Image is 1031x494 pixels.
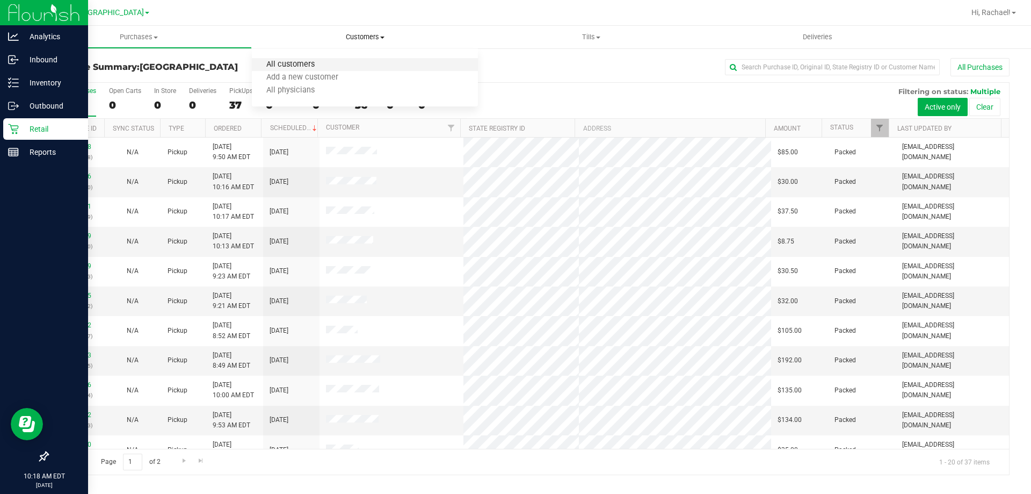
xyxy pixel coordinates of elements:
[8,147,19,157] inline-svg: Reports
[19,146,83,159] p: Reports
[61,262,91,270] a: 11842019
[127,297,139,305] span: Not Applicable
[705,26,931,48] a: Deliveries
[270,385,288,396] span: [DATE]
[61,292,91,299] a: 11841985
[176,454,192,468] a: Go to the next page
[778,326,802,336] span: $105.00
[902,202,1003,222] span: [EMAIL_ADDRESS][DOMAIN_NAME]
[8,124,19,134] inline-svg: Retail
[5,471,83,481] p: 10:18 AM EDT
[252,26,478,48] a: Customers All customers Add a new customer All physicians
[61,321,91,329] a: 11841772
[168,355,187,366] span: Pickup
[902,320,1003,341] span: [EMAIL_ADDRESS][DOMAIN_NAME]
[127,177,139,187] button: N/A
[109,87,141,95] div: Open Carts
[127,206,139,217] button: N/A
[213,202,254,222] span: [DATE] 10:17 AM EDT
[252,86,329,95] span: All physicians
[168,266,187,276] span: Pickup
[47,62,368,72] h3: Purchase Summary:
[168,296,187,306] span: Pickup
[834,355,856,366] span: Packed
[70,8,144,17] span: [GEOGRAPHIC_DATA]
[252,60,329,69] span: All customers
[834,237,856,247] span: Packed
[154,87,176,95] div: In Store
[127,386,139,394] span: Not Applicable
[971,8,1011,17] span: Hi, Rachael!
[19,123,83,135] p: Retail
[834,147,856,157] span: Packed
[213,291,250,311] span: [DATE] 9:21 AM EDT
[871,119,889,137] a: Filter
[214,125,242,132] a: Ordered
[834,296,856,306] span: Packed
[5,481,83,489] p: [DATE]
[61,352,91,359] a: 11841753
[168,415,187,425] span: Pickup
[213,380,254,400] span: [DATE] 10:00 AM EDT
[127,267,139,275] span: Not Applicable
[270,147,288,157] span: [DATE]
[213,142,250,162] span: [DATE] 9:50 AM EDT
[970,87,1000,96] span: Multiple
[127,385,139,396] button: N/A
[834,385,856,396] span: Packed
[213,440,250,460] span: [DATE] 8:36 AM EDT
[213,320,250,341] span: [DATE] 8:52 AM EDT
[127,266,139,276] button: N/A
[26,26,252,48] a: Purchases
[113,125,154,132] a: Sync Status
[168,445,187,455] span: Pickup
[61,411,91,419] a: 11841712
[8,101,19,111] inline-svg: Outbound
[154,99,176,111] div: 0
[834,266,856,276] span: Packed
[898,87,968,96] span: Filtering on status:
[834,206,856,217] span: Packed
[127,296,139,306] button: N/A
[778,296,798,306] span: $32.00
[61,203,91,210] a: 11842221
[902,410,1003,431] span: [EMAIL_ADDRESS][DOMAIN_NAME]
[168,385,187,396] span: Pickup
[8,54,19,65] inline-svg: Inbound
[902,231,1003,252] span: [EMAIL_ADDRESS][DOMAIN_NAME]
[778,355,802,366] span: $192.00
[270,326,288,336] span: [DATE]
[270,296,288,306] span: [DATE]
[778,385,802,396] span: $135.00
[123,454,142,470] input: 1
[478,26,704,48] a: Tills
[834,445,856,455] span: Packed
[61,232,91,240] a: 11842109
[92,454,169,470] span: Page of 2
[969,98,1000,116] button: Clear
[11,408,43,440] iframe: Resource center
[127,446,139,454] span: Not Applicable
[902,440,1003,460] span: [EMAIL_ADDRESS][DOMAIN_NAME]
[127,356,139,364] span: Not Applicable
[270,415,288,425] span: [DATE]
[109,99,141,111] div: 0
[725,59,940,75] input: Search Purchase ID, Original ID, State Registry ID or Customer Name...
[61,441,91,448] a: 11841340
[189,87,216,95] div: Deliveries
[902,171,1003,192] span: [EMAIL_ADDRESS][DOMAIN_NAME]
[270,206,288,217] span: [DATE]
[168,177,187,187] span: Pickup
[778,445,798,455] span: $35.00
[270,355,288,366] span: [DATE]
[19,99,83,112] p: Outbound
[834,326,856,336] span: Packed
[778,266,798,276] span: $30.50
[8,31,19,42] inline-svg: Analytics
[61,173,91,180] a: 11842306
[229,99,253,111] div: 37
[127,355,139,366] button: N/A
[830,124,853,131] a: Status
[127,237,139,247] button: N/A
[902,291,1003,311] span: [EMAIL_ADDRESS][DOMAIN_NAME]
